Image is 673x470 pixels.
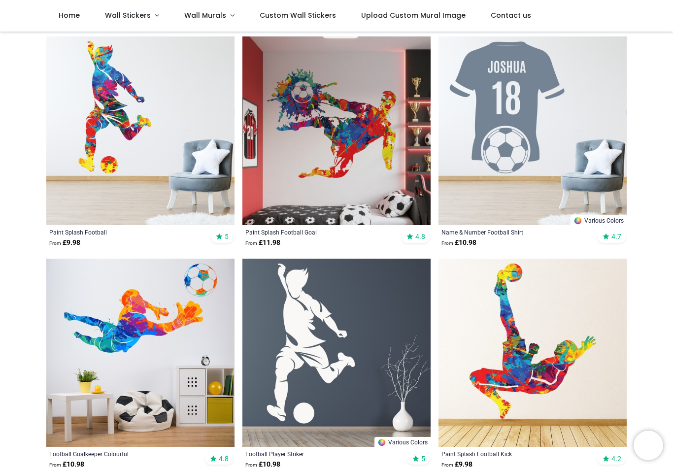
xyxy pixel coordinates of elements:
[59,10,80,20] span: Home
[105,10,151,20] span: Wall Stickers
[573,216,582,225] img: Color Wheel
[46,36,235,225] img: Paint Splash Football Wall Sticker
[374,437,431,447] a: Various Colors
[245,450,391,458] a: Football Player Striker
[441,450,587,458] a: Paint Splash Football Kick
[634,431,663,460] iframe: Brevo live chat
[415,232,425,241] span: 4.8
[611,232,621,241] span: 4.7
[438,259,627,447] img: Paint Splash Football Kick Wall Sticker
[361,10,466,20] span: Upload Custom Mural Image
[219,454,229,463] span: 4.8
[571,215,627,225] a: Various Colors
[441,460,472,470] strong: £ 9.98
[421,454,425,463] span: 5
[441,238,476,248] strong: £ 10.98
[46,259,235,447] img: Football Goalkeeper Colourful Wall Sticker
[184,10,226,20] span: Wall Murals
[49,228,195,236] a: Paint Splash Football
[260,10,336,20] span: Custom Wall Stickers
[438,36,627,225] img: Personalised Name & Number Football Shirt Wall Sticker
[377,438,386,447] img: Color Wheel
[245,238,280,248] strong: £ 11.98
[49,462,61,468] span: From
[611,454,621,463] span: 4.2
[441,228,587,236] a: Name & Number Football Shirt
[49,460,84,470] strong: £ 10.98
[49,450,195,458] a: Football Goalkeeper Colourful
[245,228,391,236] a: Paint Splash Football Goal
[441,240,453,246] span: From
[242,36,431,225] img: Paint Splash Football Goal Wall Sticker
[245,462,257,468] span: From
[441,462,453,468] span: From
[245,240,257,246] span: From
[491,10,531,20] span: Contact us
[49,240,61,246] span: From
[245,460,280,470] strong: £ 10.98
[49,238,80,248] strong: £ 9.98
[225,232,229,241] span: 5
[242,259,431,447] img: Football Player Striker Wall Sticker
